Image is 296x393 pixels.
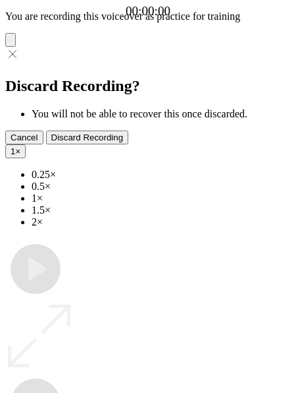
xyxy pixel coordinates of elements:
li: 0.5× [32,181,291,193]
li: 1× [32,193,291,204]
li: 0.25× [32,169,291,181]
a: 00:00:00 [126,4,170,18]
li: 2× [32,216,291,228]
button: Discard Recording [46,131,129,144]
li: 1.5× [32,204,291,216]
button: 1× [5,144,26,158]
li: You will not be able to recover this once discarded. [32,108,291,120]
span: 1 [11,146,15,156]
p: You are recording this voiceover as practice for training [5,11,291,22]
h2: Discard Recording? [5,77,291,95]
button: Cancel [5,131,43,144]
